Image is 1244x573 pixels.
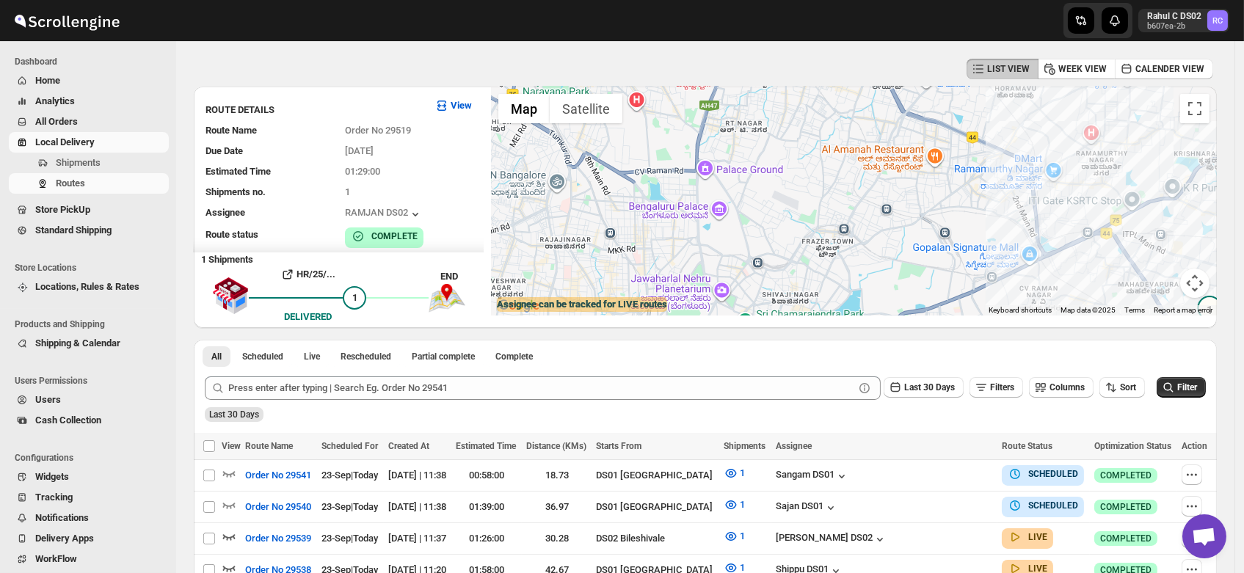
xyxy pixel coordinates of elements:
button: Last 30 Days [884,377,964,398]
span: Order No 29519 [345,125,411,136]
span: Store Locations [15,262,169,274]
button: Order No 29540 [236,495,320,519]
button: Shipping & Calendar [9,333,169,354]
span: WorkFlow [35,553,77,564]
div: 36.97 [526,500,588,514]
button: Filter [1157,377,1206,398]
span: All [211,351,222,362]
button: COMPLETE [351,229,418,244]
a: Report a map error [1154,306,1212,314]
button: Show street map [498,94,550,123]
button: WorkFlow [9,549,169,569]
b: View [451,100,472,111]
span: Scheduled For [321,441,378,451]
button: Shipments [9,153,169,173]
span: Assignee [205,207,245,218]
span: Shipments no. [205,186,266,197]
span: Order No 29539 [245,531,311,546]
span: Estimated Time [205,166,271,177]
p: b607ea-2b [1147,22,1201,31]
img: Google [495,296,543,315]
button: Columns [1029,377,1094,398]
a: Terms (opens in new tab) [1124,306,1145,314]
button: Sort [1099,377,1145,398]
span: Assignee [776,441,812,451]
button: Users [9,390,169,410]
span: COMPLETED [1100,470,1152,481]
span: Shipments [56,157,101,168]
b: COMPLETE [371,231,418,241]
button: Filters [970,377,1023,398]
span: COMPLETED [1100,533,1152,544]
button: [PERSON_NAME] DS02 [776,532,887,547]
span: Route status [205,229,258,240]
button: WEEK VIEW [1038,59,1116,79]
button: Order No 29541 [236,464,320,487]
span: 1 [740,467,745,478]
span: Filter [1177,382,1197,393]
div: [DATE] | 11:38 [388,500,448,514]
div: END [440,269,484,284]
span: Users [35,394,61,405]
div: DS01 [GEOGRAPHIC_DATA] [597,468,716,483]
div: [DATE] | 11:38 [388,468,448,483]
div: DS02 Bileshivale [597,531,716,546]
button: LIVE [1008,530,1047,544]
span: Analytics [35,95,75,106]
button: Keyboard shortcuts [989,305,1052,315]
b: LIVE [1028,532,1047,542]
button: All Orders [9,112,169,132]
button: Show satellite imagery [550,94,622,123]
span: Estimated Time [456,441,516,451]
span: Action [1182,441,1207,451]
span: Columns [1050,382,1085,393]
span: Locations, Rules & Rates [35,281,139,292]
div: 00:58:00 [456,468,517,483]
span: Widgets [35,471,69,482]
button: Routes [9,173,169,194]
span: Starts From [597,441,642,451]
button: Sangam DS01 [776,469,849,483]
span: Sort [1120,382,1136,393]
div: 01:39:00 [456,500,517,514]
span: Shipments [724,441,765,451]
span: Due Date [205,145,243,156]
button: All routes [203,346,230,367]
button: Map camera controls [1180,269,1210,298]
span: Notifications [35,512,89,523]
span: Delivery Apps [35,533,94,544]
span: All Orders [35,116,78,127]
button: Delivery Apps [9,528,169,549]
img: trip_end.png [429,284,465,312]
button: 1 [715,461,754,485]
p: Rahul C DS02 [1147,10,1201,22]
button: SCHEDULED [1008,467,1078,481]
button: CALENDER VIEW [1115,59,1213,79]
button: Notifications [9,508,169,528]
b: HR/25/... [297,269,335,280]
span: Cash Collection [35,415,101,426]
div: 30.28 [526,531,588,546]
button: 1 [715,493,754,517]
button: Home [9,70,169,91]
a: Open this area in Google Maps (opens a new window) [495,296,543,315]
span: Route Name [205,125,257,136]
span: 1 [740,530,745,541]
button: Sajan DS01 [776,500,838,515]
button: Toggle fullscreen view [1180,94,1210,123]
span: Complete [495,351,533,362]
button: Tracking [9,487,169,508]
img: ScrollEngine [12,2,122,39]
text: RC [1212,16,1223,26]
b: 1 Shipments [194,247,253,265]
span: Shipping & Calendar [35,337,120,348]
img: shop.svg [212,267,249,324]
span: [DATE] [345,145,374,156]
span: Scheduled [242,351,283,362]
button: Order No 29539 [236,527,320,550]
span: Last 30 Days [904,382,955,393]
span: Route Name [245,441,293,451]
